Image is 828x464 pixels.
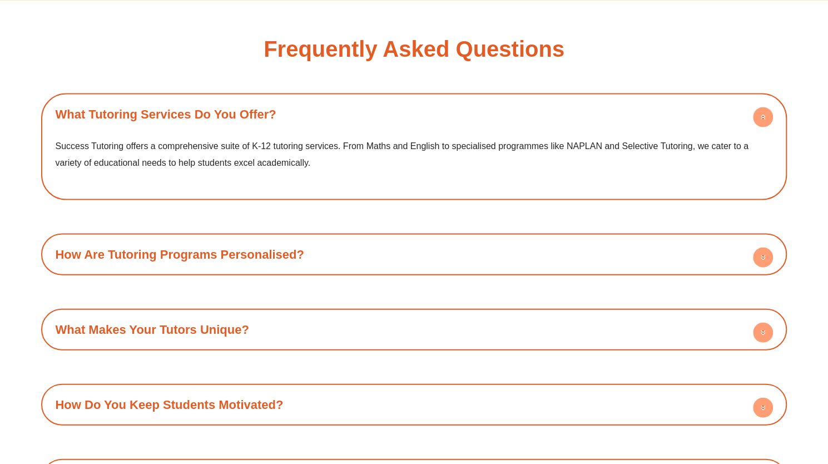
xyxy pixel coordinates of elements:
[264,38,564,60] h2: Frequently Asked Questions
[47,239,781,270] div: How Are Tutoring Programs Personalised?
[55,323,249,337] a: What Makes Your Tutors Unique?
[47,389,781,420] div: How Do You Keep Students Motivated?
[47,130,781,195] div: What Tutoring Services Do You Offer?
[55,398,283,412] a: How Do You Keep Students Motivated?
[55,248,304,261] a: How Are Tutoring Programs Personalised?
[55,141,748,167] span: Success Tutoring offers a comprehensive suite of K-12 tutoring services. From Maths and English t...
[55,107,276,121] a: What Tutoring Services Do You Offer?
[47,99,781,130] div: What Tutoring Services Do You Offer?
[643,338,828,464] iframe: Chat Widget
[47,314,781,345] div: What Makes Your Tutors Unique?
